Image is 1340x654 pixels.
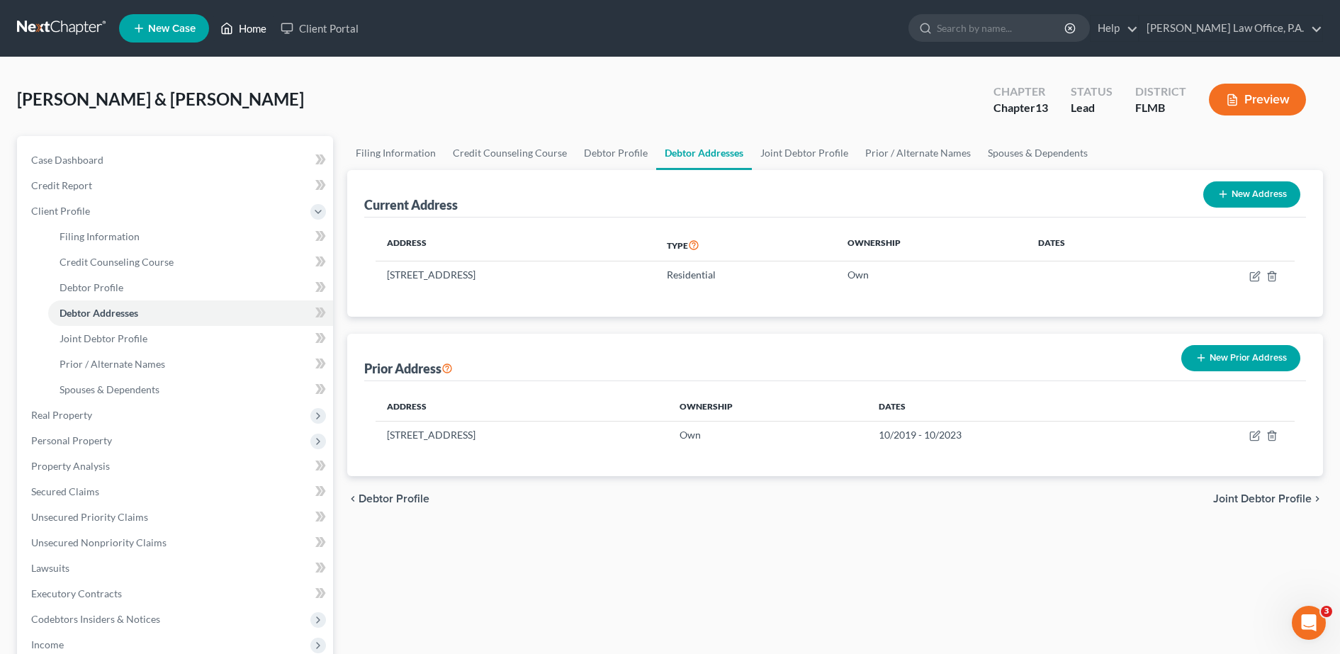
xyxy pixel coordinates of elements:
[867,421,1145,448] td: 10/2019 - 10/2023
[20,504,333,530] a: Unsecured Priority Claims
[20,556,333,581] a: Lawsuits
[60,307,138,319] span: Debtor Addresses
[1027,229,1152,261] th: Dates
[31,511,148,523] span: Unsecured Priority Claims
[274,16,366,41] a: Client Portal
[31,638,64,650] span: Income
[376,261,655,288] td: [STREET_ADDRESS]
[347,493,429,504] button: chevron_left Debtor Profile
[31,460,110,472] span: Property Analysis
[1209,84,1306,115] button: Preview
[20,581,333,607] a: Executory Contracts
[867,393,1145,421] th: Dates
[1321,606,1332,617] span: 3
[1091,16,1138,41] a: Help
[31,409,92,421] span: Real Property
[347,493,359,504] i: chevron_left
[668,421,868,448] td: Own
[48,326,333,351] a: Joint Debtor Profile
[1203,181,1300,208] button: New Address
[31,179,92,191] span: Credit Report
[364,196,458,213] div: Current Address
[376,393,668,421] th: Address
[31,154,103,166] span: Case Dashboard
[979,136,1096,170] a: Spouses & Dependents
[993,100,1048,116] div: Chapter
[48,249,333,275] a: Credit Counseling Course
[48,224,333,249] a: Filing Information
[148,23,196,34] span: New Case
[376,229,655,261] th: Address
[60,230,140,242] span: Filing Information
[937,15,1066,41] input: Search by name...
[31,562,69,574] span: Lawsuits
[1292,606,1326,640] iframe: Intercom live chat
[31,205,90,217] span: Client Profile
[1071,84,1113,100] div: Status
[752,136,857,170] a: Joint Debtor Profile
[20,173,333,198] a: Credit Report
[48,275,333,300] a: Debtor Profile
[20,453,333,479] a: Property Analysis
[1181,345,1300,371] button: New Prior Address
[31,536,167,548] span: Unsecured Nonpriority Claims
[60,383,159,395] span: Spouses & Dependents
[1213,493,1323,504] button: Joint Debtor Profile chevron_right
[31,434,112,446] span: Personal Property
[993,84,1048,100] div: Chapter
[1071,100,1113,116] div: Lead
[836,261,1027,288] td: Own
[48,377,333,402] a: Spouses & Dependents
[31,485,99,497] span: Secured Claims
[17,89,304,109] span: [PERSON_NAME] & [PERSON_NAME]
[60,256,174,268] span: Credit Counseling Course
[376,421,668,448] td: [STREET_ADDRESS]
[1213,493,1312,504] span: Joint Debtor Profile
[655,229,835,261] th: Type
[575,136,656,170] a: Debtor Profile
[1135,100,1186,116] div: FLMB
[20,147,333,173] a: Case Dashboard
[668,393,868,421] th: Ownership
[359,493,429,504] span: Debtor Profile
[60,332,147,344] span: Joint Debtor Profile
[20,479,333,504] a: Secured Claims
[213,16,274,41] a: Home
[20,530,333,556] a: Unsecured Nonpriority Claims
[48,351,333,377] a: Prior / Alternate Names
[31,587,122,599] span: Executory Contracts
[655,261,835,288] td: Residential
[60,281,123,293] span: Debtor Profile
[1312,493,1323,504] i: chevron_right
[31,613,160,625] span: Codebtors Insiders & Notices
[1035,101,1048,114] span: 13
[60,358,165,370] span: Prior / Alternate Names
[48,300,333,326] a: Debtor Addresses
[1135,84,1186,100] div: District
[444,136,575,170] a: Credit Counseling Course
[857,136,979,170] a: Prior / Alternate Names
[656,136,752,170] a: Debtor Addresses
[1139,16,1322,41] a: [PERSON_NAME] Law Office, P.A.
[836,229,1027,261] th: Ownership
[347,136,444,170] a: Filing Information
[364,360,453,377] div: Prior Address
